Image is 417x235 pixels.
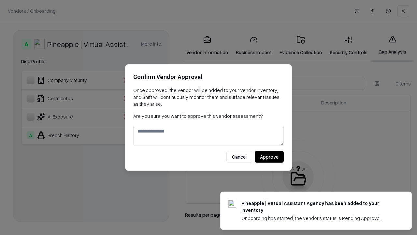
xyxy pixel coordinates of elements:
[255,151,284,163] button: Approve
[226,151,252,163] button: Cancel
[241,215,396,222] div: Onboarding has started, the vendor's status is Pending Approval.
[133,87,284,107] p: Once approved, the vendor will be added to your Vendor Inventory, and Shift will continuously mon...
[133,72,284,82] h2: Confirm Vendor Approval
[241,200,396,213] div: Pineapple | Virtual Assistant Agency has been added to your inventory
[228,200,236,208] img: trypineapple.com
[133,113,284,119] p: Are you sure you want to approve this vendor assessment?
